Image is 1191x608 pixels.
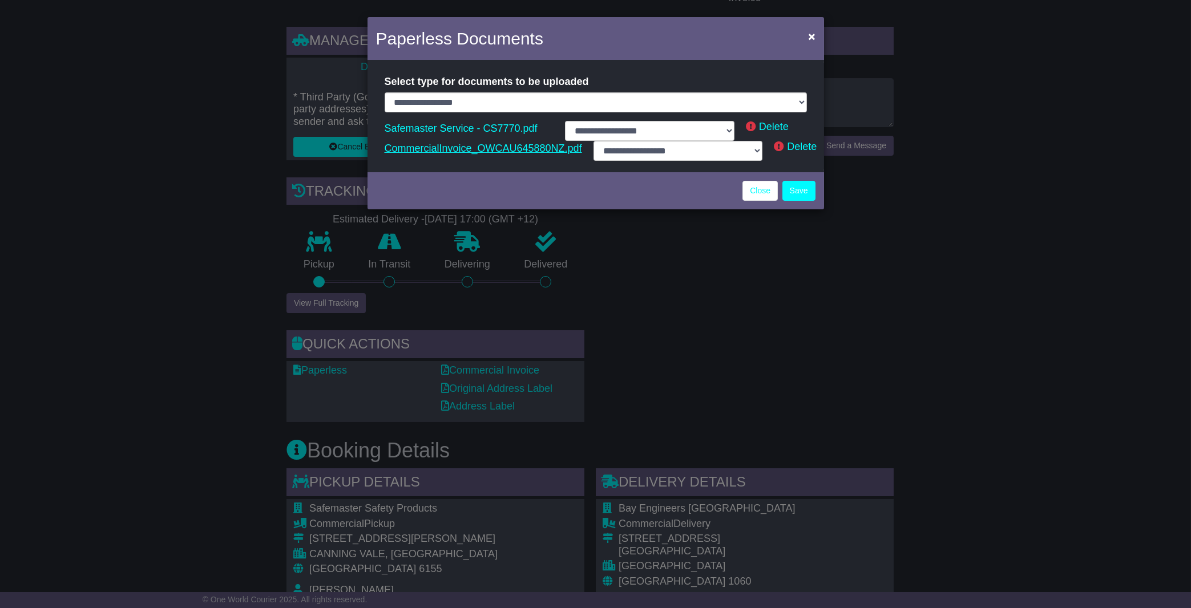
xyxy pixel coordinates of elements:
[385,120,538,137] a: Safemaster Service - CS7770.pdf
[759,121,789,132] a: Delete
[782,181,815,201] button: Save
[787,141,817,152] a: Delete
[808,30,815,43] span: ×
[376,26,543,51] h4: Paperless Documents
[742,181,778,201] a: Close
[385,71,589,92] label: Select type for documents to be uploaded
[802,25,821,48] button: Close
[385,140,582,157] a: CommercialInvoice_OWCAU645880NZ.pdf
